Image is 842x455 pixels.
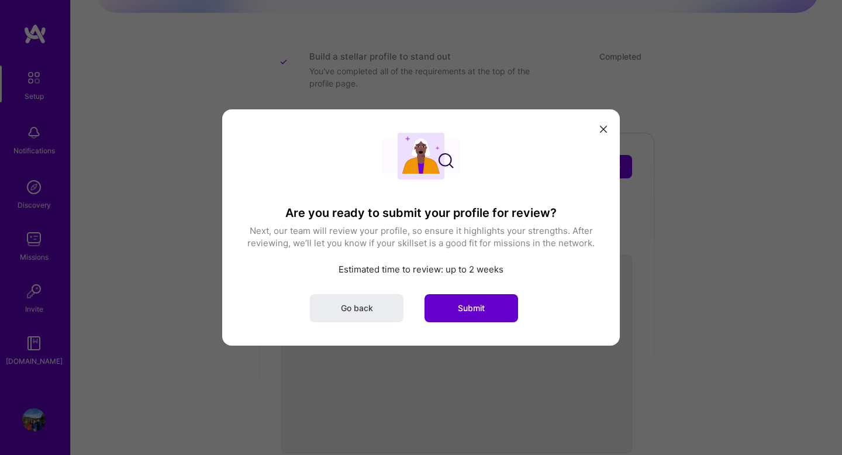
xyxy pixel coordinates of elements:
[310,294,403,322] button: Go back
[425,294,518,322] button: Submit
[600,126,607,133] i: icon Close
[222,109,620,346] div: modal
[382,133,460,180] img: User
[341,302,373,314] span: Go back
[458,302,485,314] span: Submit
[246,225,596,249] p: Next, our team will review your profile, so ensure it highlights your strengths. After reviewing,...
[246,206,596,220] h3: Are you ready to submit your profile for review?
[246,263,596,275] p: Estimated time to review: up to 2 weeks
